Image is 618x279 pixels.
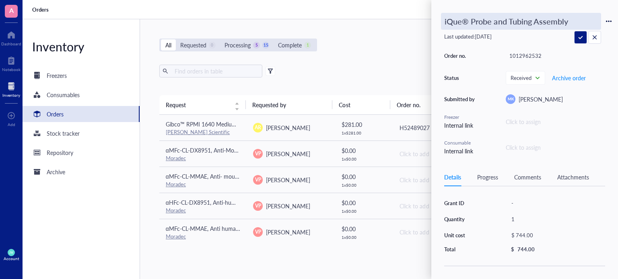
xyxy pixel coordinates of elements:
[166,154,186,162] a: Moradec
[278,41,302,49] div: Complete
[511,74,539,81] span: Received
[47,167,65,176] div: Archive
[266,228,310,236] span: [PERSON_NAME]
[552,71,586,84] button: Archive order
[47,129,80,138] div: Stock tracker
[166,146,307,154] span: αMFc-CL-DX8951, Anti-Mouse IgG Fc-DX8951 Antibody
[444,96,476,103] div: Submitted by
[23,106,140,122] a: Orders
[444,114,476,121] div: Freezer
[304,42,311,49] div: 1
[392,193,480,219] td: Click to add
[23,125,140,141] a: Stock tracker
[444,200,485,207] div: Grant ID
[47,110,64,118] div: Orders
[166,120,268,128] span: Gibco™ RPMI 1640 Medium (Case of 10)
[166,180,186,188] a: Moradec
[400,123,473,132] div: H52489027
[392,141,480,167] td: Click to add
[9,251,13,254] span: JW
[342,130,386,135] div: 1 x $ 281.00
[255,228,261,236] span: VP
[508,198,605,209] div: -
[166,172,300,180] span: αMFc-CL-MMAE, Anti- mouse IgG Fc MMAE antibody
[342,172,386,181] div: $ 0.00
[342,209,386,214] div: 1 x $ 0.00
[514,173,541,181] div: Comments
[390,95,477,114] th: Order no.
[171,65,259,77] input: Find orders in table
[506,143,605,152] div: Click to assign
[332,95,390,114] th: Cost
[255,176,261,183] span: VP
[23,145,140,161] a: Repository
[511,246,514,253] div: $
[166,128,230,136] a: [PERSON_NAME] Scientific
[166,206,186,214] a: Moradec
[444,74,476,81] div: Status
[552,75,586,81] span: Archive order
[400,228,473,236] div: Click to add
[225,41,251,49] div: Processing
[266,176,310,184] span: [PERSON_NAME]
[400,175,473,184] div: Click to add
[342,224,386,233] div: $ 0.00
[166,198,307,206] span: αHFc-CL-DX8951, Anti-human IgG Fc-DX8951 Antibody
[508,214,605,225] div: 1
[2,67,21,72] div: Notebook
[444,139,476,147] div: Consumable
[165,41,171,49] div: All
[1,29,21,46] a: Dashboard
[166,100,230,109] span: Request
[2,93,20,98] div: Inventory
[342,183,386,187] div: 1 x $ 0.00
[2,80,20,98] a: Inventory
[266,150,310,158] span: [PERSON_NAME]
[209,42,216,49] div: 0
[506,117,605,126] div: Click to assign
[23,39,140,55] div: Inventory
[508,230,602,241] div: $ 744.00
[32,6,50,13] a: Orders
[400,202,473,210] div: Click to add
[253,42,260,49] div: 5
[255,124,261,131] span: AR
[47,148,73,157] div: Repository
[23,87,140,103] a: Consumables
[400,149,473,158] div: Click to add
[47,90,80,99] div: Consumables
[180,41,206,49] div: Requested
[392,167,480,193] td: Click to add
[23,164,140,180] a: Archive
[2,54,21,72] a: Notebook
[507,96,513,102] span: MK
[342,235,386,240] div: 1 x $ 0.00
[444,33,605,40] div: Last updated: [DATE]
[444,216,485,223] div: Quantity
[23,67,140,83] a: Freezers
[255,150,261,157] span: VP
[444,121,476,130] div: Internal link
[8,122,15,127] div: Add
[1,41,21,46] div: Dashboard
[262,42,269,49] div: 15
[166,224,299,232] span: αMFc-CL-MMAE, Anti human IgG Fc MMAE antibody
[342,157,386,161] div: 1 x $ 0.00
[47,71,67,80] div: Freezers
[266,124,310,132] span: [PERSON_NAME]
[444,52,476,59] div: Order no.
[159,39,317,51] div: segmented control
[557,173,589,181] div: Attachments
[444,246,485,253] div: Total
[392,219,480,245] td: Click to add
[477,173,498,181] div: Progress
[166,232,186,240] a: Moradec
[444,147,476,155] div: Internal link
[9,5,14,15] span: A
[4,256,19,261] div: Account
[392,115,480,141] td: H52489027
[342,120,386,129] div: $ 281.00
[266,202,310,210] span: [PERSON_NAME]
[444,173,461,181] div: Details
[246,95,332,114] th: Requested by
